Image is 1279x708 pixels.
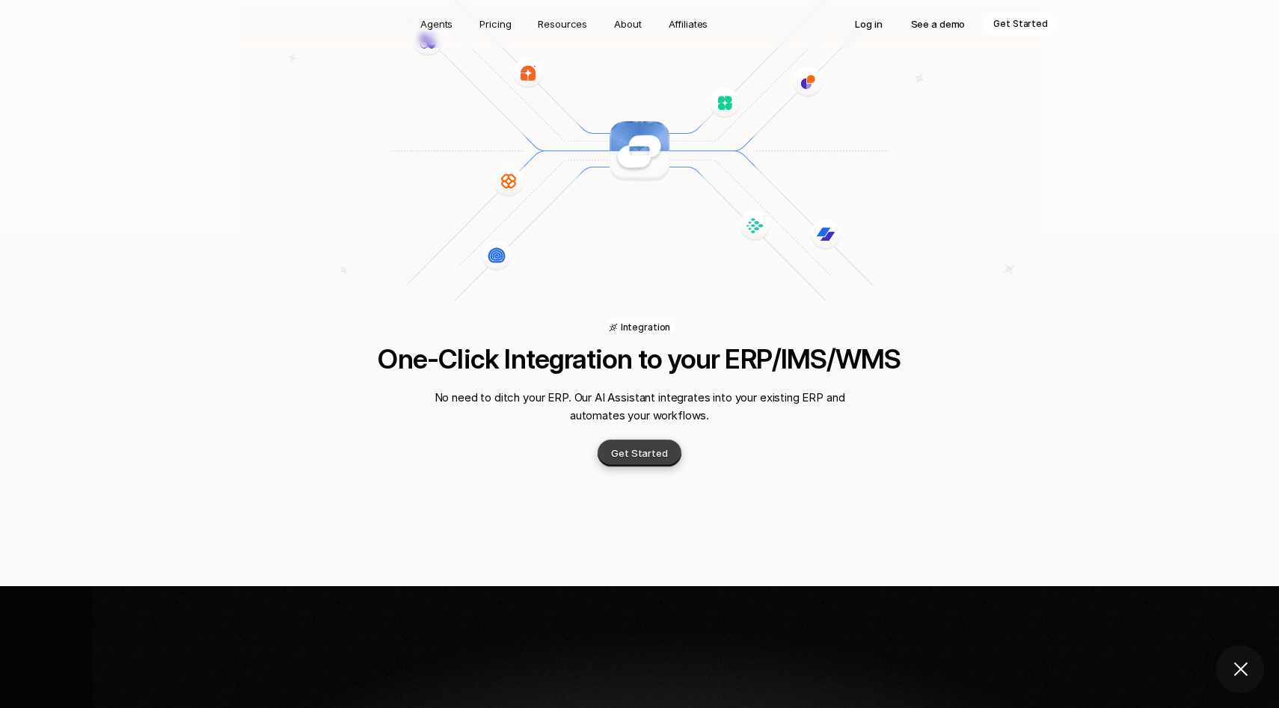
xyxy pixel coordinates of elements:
p: Log in [855,16,882,31]
p: Get Started [993,16,1048,31]
a: Get Started [983,12,1058,36]
p: About [614,16,641,31]
a: Log in [844,12,892,36]
a: About [605,12,650,36]
p: Integration [621,321,671,333]
p: Agents [420,16,453,31]
a: Resources [529,12,596,36]
p: Pricing [479,16,511,31]
a: Pricing [470,12,520,36]
a: Affiliates [660,12,717,36]
p: Get Started [611,446,668,461]
p: Resources [538,16,587,31]
a: See a demo [901,12,976,36]
h2: One-Click Integration to your ERP/IMS/WMS [310,344,969,374]
p: See a demo [911,16,966,31]
p: Affiliates [669,16,708,31]
a: Agents [411,12,461,36]
a: Get Started [598,440,681,467]
p: No need to ditch your ERP. Our AI Assistant integrates into your existing ERP and automates your ... [430,389,849,425]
